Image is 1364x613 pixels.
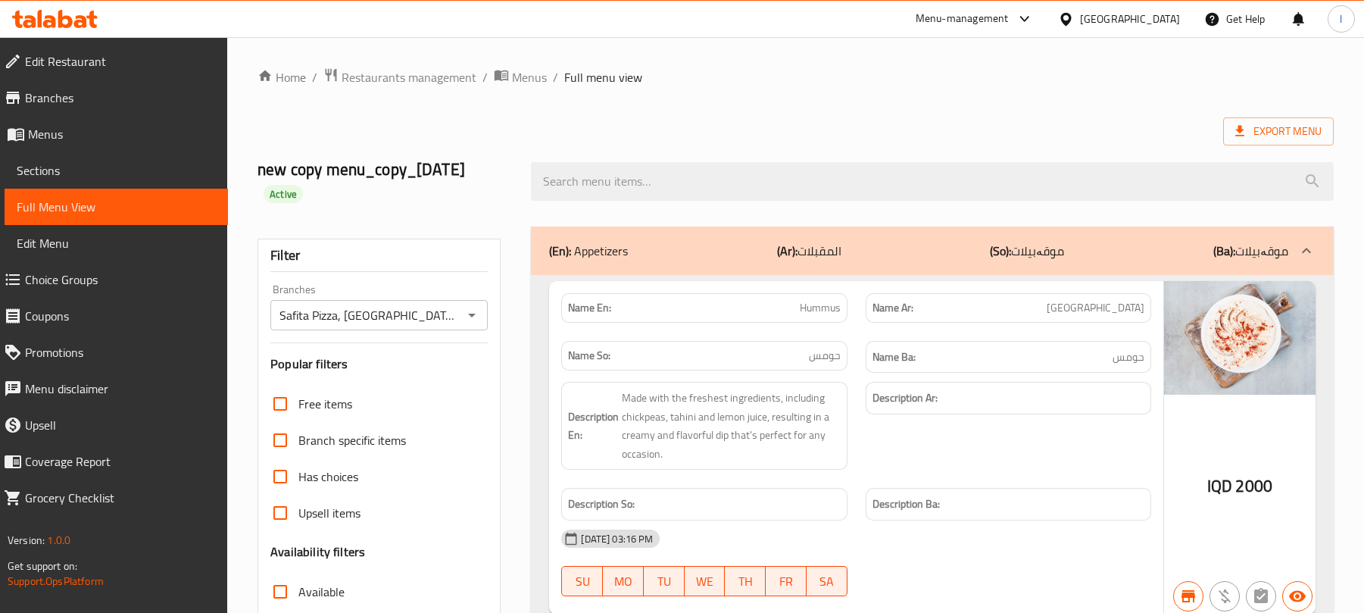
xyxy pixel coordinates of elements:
[872,389,938,408] strong: Description Ar:
[17,234,216,252] span: Edit Menu
[17,161,216,180] span: Sections
[872,300,913,316] strong: Name Ar:
[766,566,807,596] button: FR
[1213,239,1235,262] b: (Ba):
[5,189,228,225] a: Full Menu View
[650,571,679,593] span: TU
[512,68,547,86] span: Menus
[1340,11,1342,27] span: l
[568,348,610,364] strong: Name So:
[568,300,611,316] strong: Name En:
[270,355,488,373] h3: Popular filters
[323,67,476,87] a: Restaurants management
[568,495,635,514] strong: Description So:
[809,348,841,364] span: حومس
[8,556,77,576] span: Get support on:
[1113,348,1144,367] span: حومس
[1246,581,1276,611] button: Not has choices
[28,125,216,143] span: Menus
[1235,122,1322,141] span: Export Menu
[25,307,216,325] span: Coupons
[25,452,216,471] span: Coverage Report
[603,566,644,596] button: MO
[990,242,1064,260] p: موقەبیلات
[1207,471,1232,501] span: IQD
[1213,242,1288,260] p: موقەبیلات
[777,239,797,262] b: (Ar):
[342,68,476,86] span: Restaurants management
[644,566,685,596] button: TU
[568,408,619,445] strong: Description En:
[17,198,216,216] span: Full Menu View
[609,571,638,593] span: MO
[872,348,916,367] strong: Name Ba:
[549,242,628,260] p: Appetizers
[25,489,216,507] span: Grocery Checklist
[264,187,303,202] span: Active
[298,583,345,601] span: Available
[1047,300,1144,316] span: [GEOGRAPHIC_DATA]
[1173,581,1203,611] button: Branch specific item
[807,566,847,596] button: SA
[990,239,1011,262] b: (So):
[298,395,352,413] span: Free items
[25,271,216,289] span: Choice Groups
[298,468,358,486] span: Has choices
[25,89,216,107] span: Branches
[264,185,303,203] div: Active
[1282,581,1312,611] button: Available
[312,68,317,86] li: /
[561,566,603,596] button: SU
[482,68,488,86] li: /
[531,162,1334,201] input: search
[494,67,547,87] a: Menus
[270,239,488,272] div: Filter
[5,152,228,189] a: Sections
[258,68,306,86] a: Home
[916,10,1009,28] div: Menu-management
[1209,581,1240,611] button: Purchased item
[1235,471,1272,501] span: 2000
[725,566,766,596] button: TH
[800,300,841,316] span: Hummus
[25,52,216,70] span: Edit Restaurant
[1223,117,1334,145] span: Export Menu
[5,225,228,261] a: Edit Menu
[1164,281,1316,395] img: %D8%AD%D9%85%D8%B5638340090875301278.jpg
[622,389,840,463] span: Made with the freshest ingredients, including chickpeas, tahini and lemon juice, resulting in a c...
[691,571,719,593] span: WE
[777,242,841,260] p: المقبلات
[298,504,361,522] span: Upsell items
[553,68,558,86] li: /
[25,416,216,434] span: Upsell
[685,566,726,596] button: WE
[461,305,482,326] button: Open
[270,543,365,561] h3: Availability filters
[568,571,597,593] span: SU
[258,158,513,204] h2: new copy menu_copy_[DATE]
[8,571,104,591] a: Support.OpsPlatform
[731,571,760,593] span: TH
[25,380,216,398] span: Menu disclaimer
[258,67,1334,87] nav: breadcrumb
[549,239,571,262] b: (En):
[872,495,940,514] strong: Description Ba:
[8,530,45,550] span: Version:
[772,571,801,593] span: FR
[1080,11,1180,27] div: [GEOGRAPHIC_DATA]
[575,532,659,546] span: [DATE] 03:16 PM
[47,530,70,550] span: 1.0.0
[564,68,642,86] span: Full menu view
[25,343,216,361] span: Promotions
[813,571,841,593] span: SA
[531,227,1334,275] div: (En): Appetizers(Ar):المقبلات(So):موقەبیلات(Ba):موقەبیلات
[298,431,406,449] span: Branch specific items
